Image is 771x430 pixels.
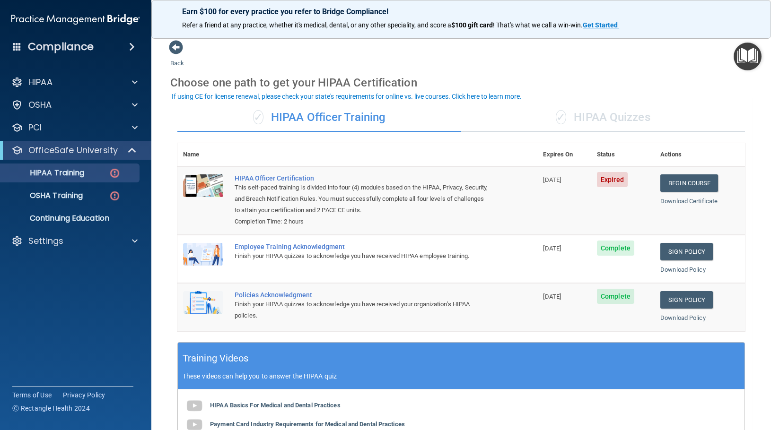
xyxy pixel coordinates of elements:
[597,241,634,256] span: Complete
[11,145,137,156] a: OfficeSafe University
[172,93,522,100] div: If using CE for license renewal, please check your state's requirements for online vs. live cours...
[210,402,341,409] b: HIPAA Basics For Medical and Dental Practices
[556,110,566,124] span: ✓
[660,198,718,205] a: Download Certificate
[235,182,490,216] div: This self-paced training is divided into four (4) modules based on the HIPAA, Privacy, Security, ...
[182,21,451,29] span: Refer a friend at any practice, whether it's medical, dental, or any other speciality, and score a
[734,43,762,70] button: Open Resource Center
[543,245,561,252] span: [DATE]
[597,289,634,304] span: Complete
[583,21,619,29] a: Get Started
[177,103,461,132] div: HIPAA Officer Training
[235,299,490,321] div: Finish your HIPAA quizzes to acknowledge you have received your organization’s HIPAA policies.
[183,372,740,380] p: These videos can help you to answer the HIPAA quiz
[660,314,706,321] a: Download Policy
[543,176,561,183] span: [DATE]
[253,110,263,124] span: ✓
[6,191,83,200] p: OSHA Training
[660,243,713,260] a: Sign Policy
[235,216,490,227] div: Completion Time: 2 hours
[177,143,229,166] th: Name
[11,99,138,111] a: OSHA
[28,122,42,133] p: PCI
[28,235,63,247] p: Settings
[28,77,53,88] p: HIPAA
[11,10,140,29] img: PMB logo
[660,174,718,192] a: Begin Course
[493,21,583,29] span: ! That's what we call a win-win.
[6,214,135,223] p: Continuing Education
[109,190,121,202] img: danger-circle.6113f641.png
[109,167,121,179] img: danger-circle.6113f641.png
[12,404,90,413] span: Ⓒ Rectangle Health 2024
[591,143,655,166] th: Status
[12,390,52,400] a: Terms of Use
[28,99,52,111] p: OSHA
[11,235,138,247] a: Settings
[543,293,561,300] span: [DATE]
[63,390,105,400] a: Privacy Policy
[170,69,752,96] div: Choose one path to get your HIPAA Certification
[183,350,249,367] h5: Training Videos
[6,168,84,178] p: HIPAA Training
[235,174,490,182] a: HIPAA Officer Certification
[583,21,618,29] strong: Get Started
[185,396,204,415] img: gray_youtube_icon.38fcd6cc.png
[655,143,745,166] th: Actions
[235,243,490,250] div: Employee Training Acknowledgment
[170,92,523,101] button: If using CE for license renewal, please check your state's requirements for online vs. live cours...
[170,48,184,67] a: Back
[182,7,740,16] p: Earn $100 for every practice you refer to Bridge Compliance!
[461,103,745,132] div: HIPAA Quizzes
[660,291,713,309] a: Sign Policy
[11,122,138,133] a: PCI
[660,266,706,273] a: Download Policy
[28,145,118,156] p: OfficeSafe University
[597,172,628,187] span: Expired
[451,21,493,29] strong: $100 gift card
[537,143,591,166] th: Expires On
[235,291,490,299] div: Policies Acknowledgment
[210,421,405,428] b: Payment Card Industry Requirements for Medical and Dental Practices
[235,250,490,262] div: Finish your HIPAA quizzes to acknowledge you have received HIPAA employee training.
[28,40,94,53] h4: Compliance
[11,77,138,88] a: HIPAA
